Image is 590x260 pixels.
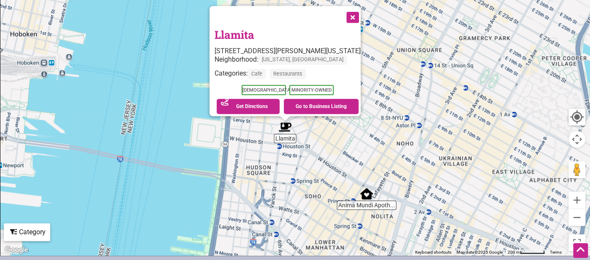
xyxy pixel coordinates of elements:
span: Cafe [248,69,266,79]
div: Category [5,224,49,240]
div: Scroll Back to Top [573,243,588,258]
span: [US_STATE], [GEOGRAPHIC_DATA] [258,55,347,65]
img: Google [3,244,30,255]
button: Map camera controls [568,131,585,148]
a: Terms (opens in new tab) [550,250,562,255]
button: Drag Pegman onto the map to open Street View [568,161,585,178]
div: Llamita [275,117,295,137]
span: Restaurants [270,69,306,79]
button: Toggle fullscreen view [568,233,586,252]
button: Zoom out [568,209,585,226]
button: Close [341,6,362,27]
div: Neighborhood: [215,55,361,69]
div: Categories: [215,69,361,83]
span: 200 m [508,250,520,255]
a: Go to Business Listing [284,99,359,114]
div: [STREET_ADDRESS][PERSON_NAME][US_STATE] [215,47,361,55]
button: Your Location [568,108,585,125]
span: Minority-Owned [289,85,334,95]
a: Get Directions [217,99,280,114]
button: Keyboard shortcuts [415,249,451,255]
div: Anima Mundi Apothecary [357,184,376,203]
a: Open this area in Google Maps (opens a new window) [3,244,30,255]
button: Map Scale: 200 m per 55 pixels [505,249,547,255]
span: [DEMOGRAPHIC_DATA]-Owned [242,85,286,95]
button: Zoom in [568,192,585,209]
div: Filter by category [4,223,50,241]
span: Map data ©2025 Google [457,250,503,255]
a: Llamita [215,27,254,42]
